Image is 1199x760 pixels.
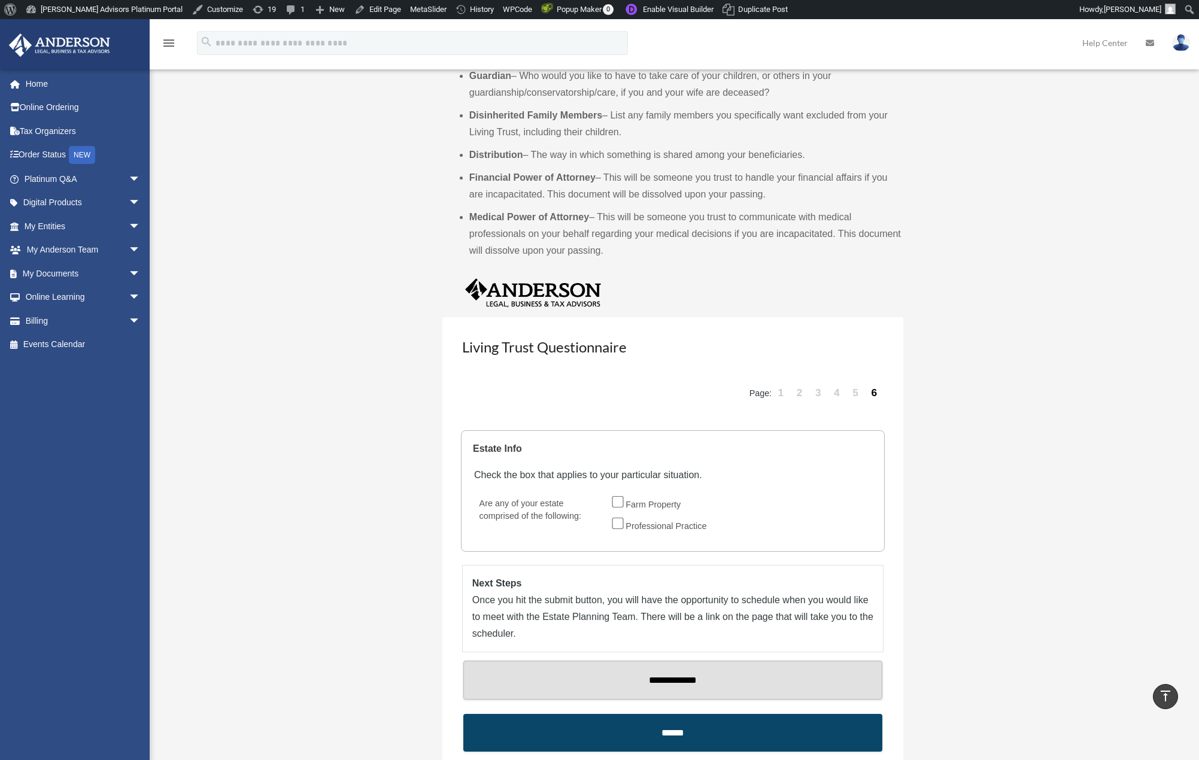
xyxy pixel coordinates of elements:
[749,388,772,398] span: Page:
[469,150,523,160] b: Distribution
[69,146,95,164] div: NEW
[474,495,603,538] label: Are any of your estate comprised of the following:
[129,285,153,310] span: arrow_drop_down
[129,262,153,286] span: arrow_drop_down
[8,191,159,215] a: Digital Productsarrow_drop_down
[469,169,903,203] li: – This will be someone you trust to handle your financial affairs if you are incapacitated. This ...
[1073,19,1137,66] a: Help Center
[623,495,686,515] label: Farm Property
[469,107,903,141] li: – List any family members you specifically want excluded from your Living Trust, including their ...
[8,96,159,120] a: Online Ordering
[129,191,153,215] span: arrow_drop_down
[5,34,114,57] img: Anderson Advisors Platinum Portal
[469,212,589,222] b: Medical Power of Attorney
[469,110,602,120] b: Disinherited Family Members
[1153,684,1178,709] a: vertical_align_top
[8,119,159,143] a: Tax Organizers
[603,4,614,15] span: 0
[472,578,522,588] strong: Next Steps
[8,167,159,191] a: Platinum Q&Aarrow_drop_down
[791,375,808,411] a: 2
[129,214,153,239] span: arrow_drop_down
[162,40,176,50] a: menu
[200,35,213,48] i: search
[1172,34,1190,51] img: User Pic
[623,517,712,536] label: Professional Practice
[1104,5,1161,14] span: [PERSON_NAME]
[8,143,159,168] a: Order StatusNEW
[8,238,159,262] a: My Anderson Teamarrow_drop_down
[461,336,885,366] h3: Living Trust Questionnaire
[8,285,159,309] a: Online Learningarrow_drop_down
[1158,689,1173,703] i: vertical_align_top
[773,375,790,411] a: 1
[8,333,159,357] a: Events Calendar
[469,147,903,163] li: – The way in which something is shared among your beneficiaries.
[8,72,159,96] a: Home
[469,209,903,259] li: – This will be someone you trust to communicate with medical professionals on your behalf regardi...
[129,309,153,333] span: arrow_drop_down
[129,167,153,191] span: arrow_drop_down
[469,71,511,81] b: Guardian
[129,238,153,263] span: arrow_drop_down
[810,375,827,411] a: 3
[472,592,873,642] p: Once you hit the submit button, you will have the opportunity to schedule when you would like to ...
[8,214,159,238] a: My Entitiesarrow_drop_down
[469,172,596,183] b: Financial Power of Attorney
[162,36,176,50] i: menu
[8,262,159,285] a: My Documentsarrow_drop_down
[469,68,903,101] li: – Who would you like to have to take care of your children, or others in your guardianship/conser...
[473,440,868,457] div: Estate Info
[866,375,883,411] a: 6
[8,309,159,333] a: Billingarrow_drop_down
[848,375,864,411] a: 5
[828,375,845,411] a: 4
